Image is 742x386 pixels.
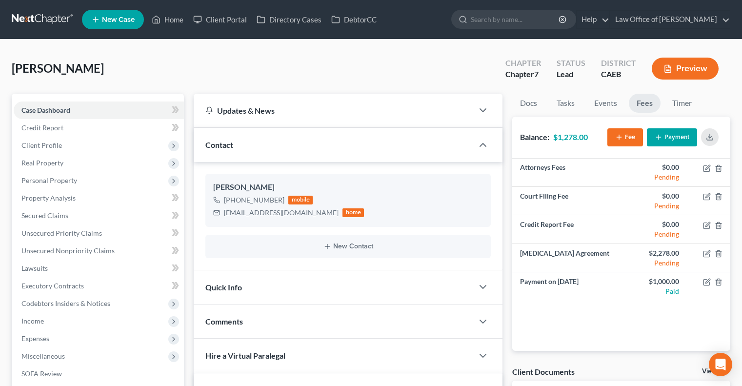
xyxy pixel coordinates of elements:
td: Court Filing Fee [512,187,621,215]
a: Events [586,94,625,113]
button: Payment [647,128,697,146]
div: Status [557,58,585,69]
span: Quick Info [205,283,242,292]
a: Timer [664,94,700,113]
div: $2,278.00 [629,248,679,258]
a: SOFA Review [14,365,184,383]
a: Credit Report [14,119,184,137]
span: Miscellaneous [21,352,65,360]
a: Home [147,11,188,28]
a: Lawsuits [14,260,184,277]
span: Codebtors Insiders & Notices [21,299,110,307]
div: [EMAIL_ADDRESS][DOMAIN_NAME] [224,208,339,218]
div: Lead [557,69,585,80]
div: Chapter [505,58,541,69]
span: Case Dashboard [21,106,70,114]
a: Client Portal [188,11,252,28]
span: Hire a Virtual Paralegal [205,351,285,360]
div: Pending [629,258,679,268]
td: Payment on [DATE] [512,272,621,300]
span: Unsecured Nonpriority Claims [21,246,115,255]
div: Pending [629,201,679,211]
span: Unsecured Priority Claims [21,229,102,237]
div: $1,000.00 [629,277,679,286]
div: District [601,58,636,69]
span: Contact [205,140,233,149]
a: Case Dashboard [14,102,184,119]
a: Help [577,11,609,28]
a: Unsecured Nonpriority Claims [14,242,184,260]
button: Fee [607,128,643,146]
input: Search by name... [471,10,560,28]
button: Preview [652,58,719,80]
a: Fees [629,94,661,113]
a: Tasks [549,94,582,113]
div: $0.00 [629,163,679,172]
div: Open Intercom Messenger [709,353,732,376]
button: New Contact [213,243,483,250]
div: $0.00 [629,220,679,229]
td: Attorneys Fees [512,159,621,187]
a: Docs [512,94,545,113]
span: Real Property [21,159,63,167]
a: Directory Cases [252,11,326,28]
div: CAEB [601,69,636,80]
a: DebtorCC [326,11,381,28]
span: Client Profile [21,141,62,149]
div: home [342,208,364,217]
div: [PERSON_NAME] [213,182,483,193]
a: Executory Contracts [14,277,184,295]
strong: Balance: [520,132,549,142]
span: Lawsuits [21,264,48,272]
span: SOFA Review [21,369,62,378]
div: Pending [629,172,679,182]
a: Secured Claims [14,207,184,224]
a: Unsecured Priority Claims [14,224,184,242]
a: Law Office of [PERSON_NAME] [610,11,730,28]
span: Credit Report [21,123,63,132]
div: Client Documents [512,366,575,377]
span: [PERSON_NAME] [12,61,104,75]
div: Pending [629,229,679,239]
div: mobile [288,196,313,204]
span: Comments [205,317,243,326]
div: Updates & News [205,105,461,116]
td: [MEDICAL_DATA] Agreement [512,244,621,272]
a: Property Analysis [14,189,184,207]
span: Secured Claims [21,211,68,220]
div: $0.00 [629,191,679,201]
a: View All [702,368,726,375]
div: Paid [629,286,679,296]
span: Property Analysis [21,194,76,202]
span: Executory Contracts [21,282,84,290]
span: Income [21,317,44,325]
td: Credit Report Fee [512,215,621,244]
span: New Case [102,16,135,23]
div: [PHONE_NUMBER] [224,195,284,205]
div: Chapter [505,69,541,80]
strong: $1,278.00 [553,132,588,142]
span: 7 [534,69,539,79]
span: Personal Property [21,176,77,184]
span: Expenses [21,334,49,343]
